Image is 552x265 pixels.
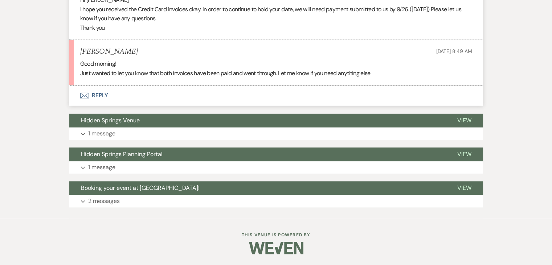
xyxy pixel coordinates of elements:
[80,59,472,69] p: Good morning!
[69,161,483,174] button: 1 message
[81,117,140,124] span: Hidden Springs Venue
[446,181,483,195] button: View
[69,147,446,161] button: Hidden Springs Planning Portal
[80,5,472,23] p: I hope you received the Credit Card invoices okay. In order to continue to hold your date, we wil...
[249,235,303,261] img: Weven Logo
[436,48,472,54] span: [DATE] 8:49 AM
[457,117,471,124] span: View
[80,47,138,56] h5: [PERSON_NAME]
[88,163,115,172] p: 1 message
[80,23,472,33] p: Thank you
[69,114,446,127] button: Hidden Springs Venue
[69,127,483,140] button: 1 message
[446,114,483,127] button: View
[80,69,472,78] p: Just wanted to let you know that both invoices have been paid and went through. Let me know if yo...
[446,147,483,161] button: View
[457,150,471,158] span: View
[457,184,471,192] span: View
[69,195,483,207] button: 2 messages
[88,129,115,138] p: 1 message
[81,184,200,192] span: Booking your event at [GEOGRAPHIC_DATA]!
[81,150,163,158] span: Hidden Springs Planning Portal
[69,181,446,195] button: Booking your event at [GEOGRAPHIC_DATA]!
[88,196,120,206] p: 2 messages
[69,85,483,106] button: Reply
